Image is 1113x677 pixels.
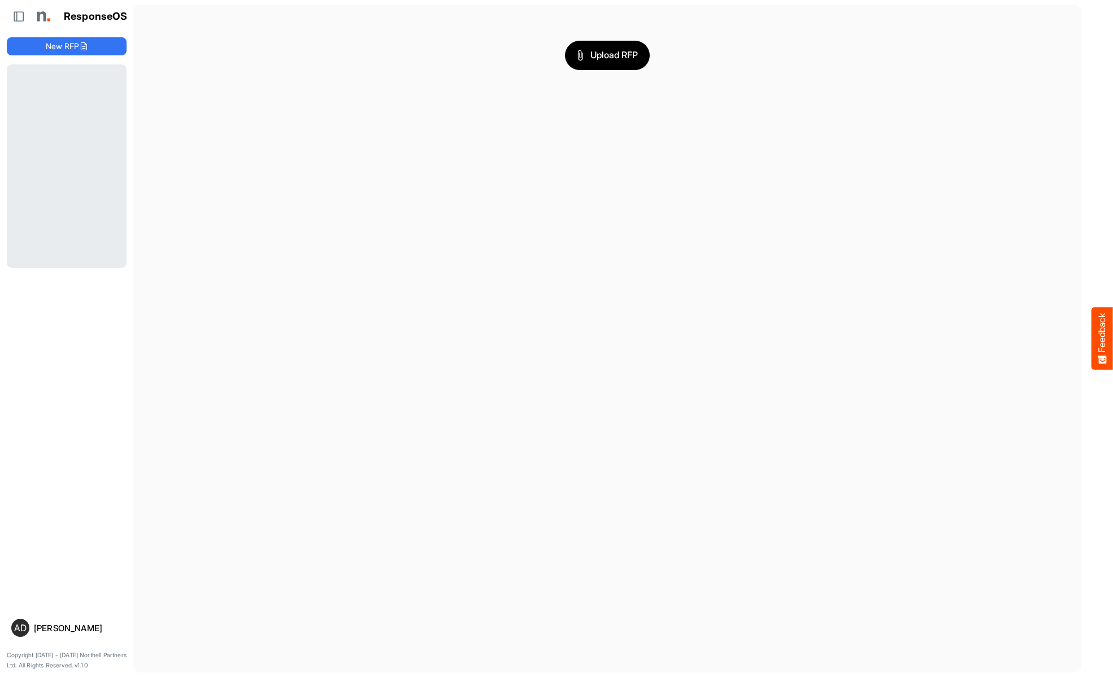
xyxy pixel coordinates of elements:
[7,650,127,670] p: Copyright [DATE] - [DATE] Northell Partners Ltd. All Rights Reserved. v1.1.0
[7,64,127,267] div: Loading...
[64,11,128,23] h1: ResponseOS
[7,37,127,55] button: New RFP
[31,5,54,28] img: Northell
[565,41,650,70] button: Upload RFP
[1092,307,1113,370] button: Feedback
[14,623,27,632] span: AD
[34,624,122,632] div: [PERSON_NAME]
[577,48,638,63] span: Upload RFP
